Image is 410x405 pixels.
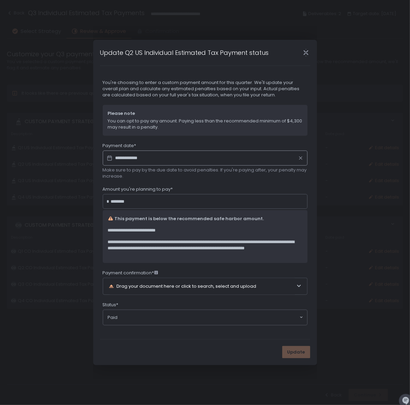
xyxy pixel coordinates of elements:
[103,151,308,166] input: Datepicker input
[295,49,317,57] div: Close
[103,80,308,98] span: You're choosing to enter a custom payment amount for this quarter. We'll update your overall plan...
[108,110,302,117] span: Please note
[103,310,307,325] div: Search for option
[115,216,264,222] span: This payment is below the recommended safe harbor amount.
[108,314,118,321] span: Paid
[103,167,308,179] span: Make sure to pay by the due date to avoid penalties. If you're paying after, your penalty may inc...
[108,118,302,130] span: You can opt to pay any amount. Paying less than the recommended minimum of $4,300 may result in a...
[103,143,136,149] span: Payment date*
[103,270,158,276] span: Payment confirmation*
[100,48,269,57] h1: Update Q2 US Individual Estimated Tax Payment status
[118,314,299,321] input: Search for option
[103,186,173,192] span: Amount you're planning to pay*
[103,302,119,308] span: Status*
